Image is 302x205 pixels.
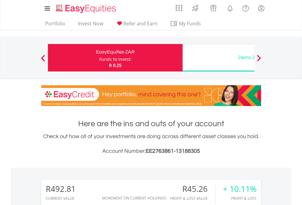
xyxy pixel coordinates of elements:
div: R45.26 [170,185,215,193]
span: EE2763861-13188305 [146,148,200,154]
div: Profit & Loss [223,196,257,200]
a: Refer and Earn [113,20,160,30]
a: Notifications [222,2,238,14]
img: thrive-v2.svg [190,3,200,13]
div: Check out how all of your investments are doing across different asset classes you hold. [41,132,261,156]
h1: Here are the ins and outs of your account [41,118,261,129]
button: Next [253,58,265,64]
img: EasyCredit Promotion Banner [41,85,261,106]
a: My Profile [253,2,269,15]
a: Vouchers [204,2,222,13]
img: vouchers-v2.svg [208,3,218,13]
div: Profit & Loss Value [170,196,215,200]
a: FAQ's and Support [238,2,253,14]
div: CURRENT VALUE [46,196,76,200]
a: AppsGrid [172,2,186,11]
button: Previous [37,58,49,64]
img: grid-menu-icon.svg [176,5,182,11]
a: Home page [53,2,118,14]
div: + 10.11% [223,185,257,193]
span: R 0.25 [109,62,122,68]
a: Portfolio [43,20,68,30]
span: Refer and Earn [123,20,158,27]
span: My Funds [170,20,210,27]
h3: Account Number: [41,147,261,156]
div: Funds to invest: [99,56,132,62]
img: EasyEquities_Logo.png [55,4,118,14]
div: Movement on Current Holdings: [102,196,167,200]
div: R492.81 [46,185,76,193]
a: Invest Now [75,20,106,30]
div: EasyEquities ZAR [52,48,179,56]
